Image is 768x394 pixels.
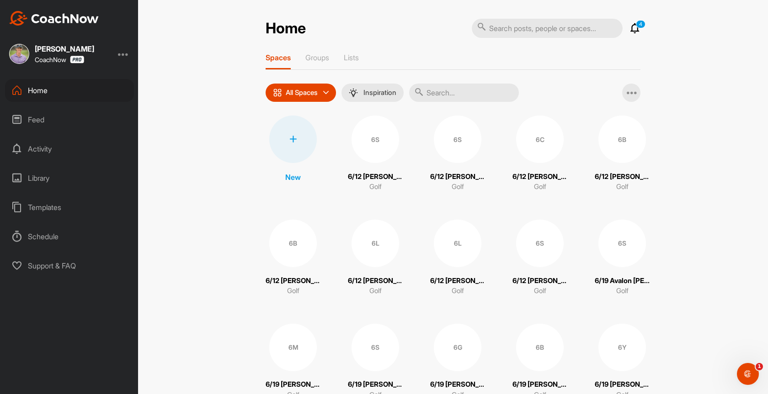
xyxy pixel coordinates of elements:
[70,56,84,63] img: CoachNow Pro
[452,182,464,192] p: Golf
[512,116,567,192] a: 6C6/12 [PERSON_NAME]Golf
[35,45,94,53] div: [PERSON_NAME]
[369,182,382,192] p: Golf
[512,379,567,390] p: 6/19 [PERSON_NAME]
[616,182,629,192] p: Golf
[5,137,134,160] div: Activity
[9,11,99,26] img: CoachNow
[344,53,359,62] p: Lists
[595,172,650,182] p: 6/12 [PERSON_NAME]
[430,116,485,192] a: 6S6/12 [PERSON_NAME]Golf
[534,286,546,296] p: Golf
[636,20,645,28] p: 4
[595,379,650,390] p: 6/19 [PERSON_NAME]
[512,220,567,296] a: 6S6/12 [PERSON_NAME]Golf
[595,220,650,296] a: 6S6/19 Avalon [PERSON_NAME]Golf
[266,53,291,62] p: Spaces
[266,379,320,390] p: 6/19 [PERSON_NAME]
[512,276,567,286] p: 6/12 [PERSON_NAME]
[737,363,759,385] iframe: Intercom live chat
[430,220,485,296] a: 6L6/12 [PERSON_NAME]Golf
[598,116,646,163] div: 6B
[266,20,306,37] h2: Home
[9,44,29,64] img: square_1184ce2b987ed6f3dbffd35849a86d82.jpg
[5,108,134,131] div: Feed
[5,254,134,277] div: Support & FAQ
[269,324,317,371] div: 6M
[452,286,464,296] p: Golf
[273,88,282,97] img: icon
[616,286,629,296] p: Golf
[756,363,763,370] span: 1
[352,220,399,267] div: 6L
[5,167,134,189] div: Library
[434,324,481,371] div: 6G
[430,172,485,182] p: 6/12 [PERSON_NAME]
[286,89,318,96] p: All Spaces
[430,276,485,286] p: 6/12 [PERSON_NAME]
[363,89,396,96] p: Inspiration
[5,225,134,248] div: Schedule
[369,286,382,296] p: Golf
[266,276,320,286] p: 6/12 [PERSON_NAME]
[269,220,317,267] div: 6B
[305,53,329,62] p: Groups
[595,116,650,192] a: 6B6/12 [PERSON_NAME]Golf
[287,286,299,296] p: Golf
[516,116,564,163] div: 6C
[595,276,650,286] p: 6/19 Avalon [PERSON_NAME]
[434,220,481,267] div: 6L
[434,116,481,163] div: 6S
[352,324,399,371] div: 6S
[5,79,134,102] div: Home
[348,276,403,286] p: 6/12 [PERSON_NAME]
[266,220,320,296] a: 6B6/12 [PERSON_NAME]Golf
[285,172,301,183] p: New
[409,84,519,102] input: Search...
[430,379,485,390] p: 6/19 [PERSON_NAME]
[598,324,646,371] div: 6Y
[348,172,403,182] p: 6/12 [PERSON_NAME]
[534,182,546,192] p: Golf
[598,220,646,267] div: 6S
[5,196,134,219] div: Templates
[352,116,399,163] div: 6S
[348,220,403,296] a: 6L6/12 [PERSON_NAME]Golf
[472,19,623,38] input: Search posts, people or spaces...
[348,379,403,390] p: 6/19 [PERSON_NAME]
[512,172,567,182] p: 6/12 [PERSON_NAME]
[349,88,358,97] img: menuIcon
[348,116,403,192] a: 6S6/12 [PERSON_NAME]Golf
[35,56,84,63] div: CoachNow
[516,324,564,371] div: 6B
[516,220,564,267] div: 6S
